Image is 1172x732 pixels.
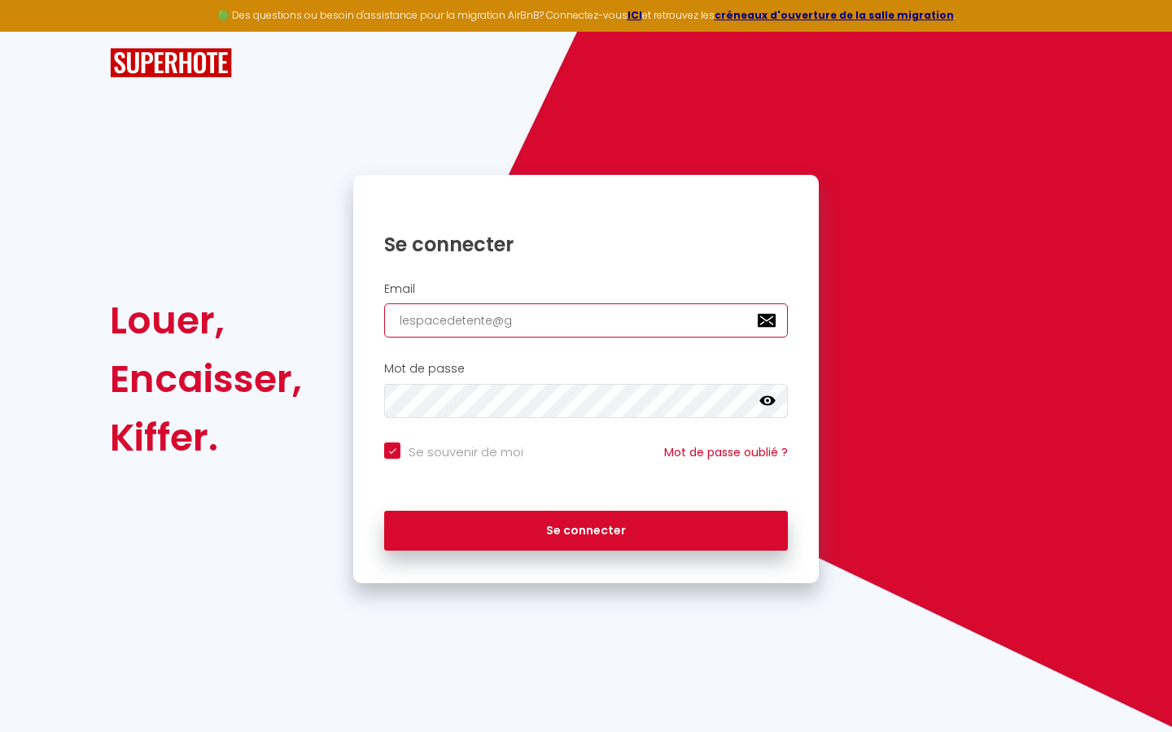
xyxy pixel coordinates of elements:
[110,408,302,467] div: Kiffer.
[110,291,302,350] div: Louer,
[110,48,232,78] img: SuperHote logo
[384,303,788,338] input: Ton Email
[664,444,788,460] a: Mot de passe oublié ?
[110,350,302,408] div: Encaisser,
[13,7,62,55] button: Ouvrir le widget de chat LiveChat
[384,511,788,551] button: Se connecter
[384,232,788,257] h1: Se connecter
[628,8,642,22] a: ICI
[384,362,788,376] h2: Mot de passe
[384,282,788,296] h2: Email
[715,8,954,22] a: créneaux d'ouverture de la salle migration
